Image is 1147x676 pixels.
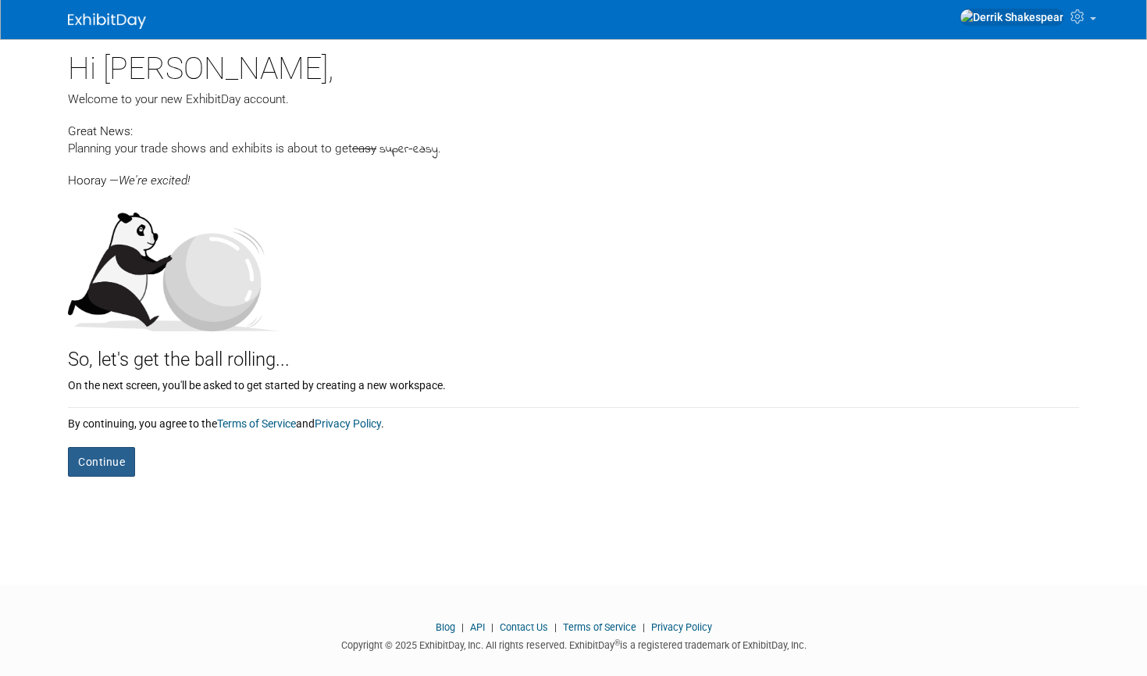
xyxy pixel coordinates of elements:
[550,621,561,633] span: |
[68,331,1079,374] div: So, let's get the ball rolling...
[563,621,636,633] a: Terms of Service
[614,638,620,647] sup: ®
[639,621,649,633] span: |
[470,621,485,633] a: API
[68,39,1079,91] div: Hi [PERSON_NAME],
[68,122,1079,140] div: Great News:
[315,417,381,430] a: Privacy Policy
[68,374,1079,393] div: On the next screen, you'll be asked to get started by creating a new workspace.
[68,447,135,477] button: Continue
[487,621,497,633] span: |
[68,159,1079,189] div: Hooray —
[436,621,455,633] a: Blog
[217,417,296,430] a: Terms of Service
[960,9,1064,26] img: Derrik Shakespear
[651,621,712,633] a: Privacy Policy
[68,197,279,331] img: Let's get the ball rolling
[68,408,1079,431] div: By continuing, you agree to the and .
[458,621,468,633] span: |
[352,141,376,156] span: easy
[68,91,1079,108] div: Welcome to your new ExhibitDay account.
[68,140,1079,159] div: Planning your trade shows and exhibits is about to get .
[379,141,438,159] span: super-easy
[500,621,548,633] a: Contact Us
[119,173,190,188] span: We're excited!
[68,13,146,29] img: ExhibitDay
